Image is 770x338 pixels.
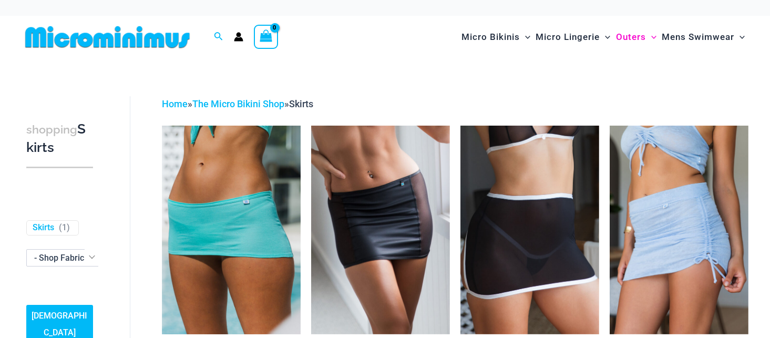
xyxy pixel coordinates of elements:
span: Mens Swimwear [662,24,734,50]
span: Micro Bikinis [461,24,520,50]
a: Mens SwimwearMenu ToggleMenu Toggle [659,21,747,53]
a: Skirts [33,222,54,233]
span: Menu Toggle [734,24,745,50]
a: Bahama Breeze Mint 522 Skirt 01Bahama Breeze Mint 522 Skirt 02Bahama Breeze Mint 522 Skirt 02 [162,126,301,334]
span: Menu Toggle [520,24,530,50]
a: Running Wild Midnight 5691 SkirtRunning Wild Midnight 1052 Top 5691 Skirt 06Running Wild Midnight... [311,126,450,334]
a: The Micro Bikini Shop [192,98,284,109]
span: Menu Toggle [646,24,656,50]
span: 1 [62,222,67,232]
img: Electric Illusion Noir Skirt 02 [460,126,599,334]
span: Skirts [289,98,313,109]
span: Micro Lingerie [536,24,600,50]
a: Search icon link [214,30,223,44]
span: - Shop Fabric Type [27,250,99,266]
a: Micro LingerieMenu ToggleMenu Toggle [533,21,613,53]
a: View Shopping Cart, empty [254,25,278,49]
span: ( ) [59,222,70,233]
img: Running Wild Midnight 5691 Skirt [311,126,450,334]
a: Bahama Club Sky 9170 Crop Top 5404 Skirt 07Bahama Club Sky 9170 Crop Top 5404 Skirt 10Bahama Club... [610,126,748,334]
h3: Skirts [26,120,93,157]
img: MM SHOP LOGO FLAT [21,25,194,49]
span: shopping [26,123,77,136]
img: Bahama Club Sky 9170 Crop Top 5404 Skirt 07 [610,126,748,334]
a: Home [162,98,188,109]
a: Micro BikinisMenu ToggleMenu Toggle [459,21,533,53]
span: - Shop Fabric Type [26,249,100,267]
span: Menu Toggle [600,24,610,50]
span: » » [162,98,313,109]
a: Electric Illusion Noir Skirt 02Electric Illusion Noir 1521 Bra 611 Micro 5121 Skirt 01Electric Il... [460,126,599,334]
img: Bahama Breeze Mint 522 Skirt 01 [162,126,301,334]
span: Outers [616,24,646,50]
a: OutersMenu ToggleMenu Toggle [613,21,659,53]
span: - Shop Fabric Type [34,253,105,263]
nav: Site Navigation [457,19,749,55]
a: Account icon link [234,32,243,42]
